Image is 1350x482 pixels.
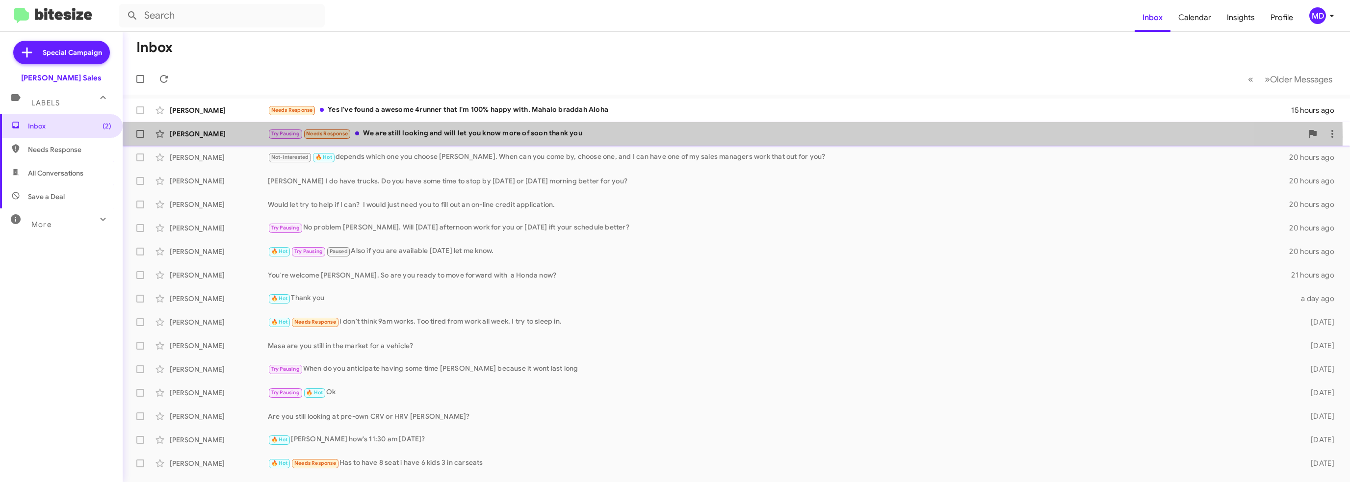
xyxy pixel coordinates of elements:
span: Try Pausing [271,389,300,396]
div: [PERSON_NAME] [170,341,268,351]
div: No problem [PERSON_NAME]. Will [DATE] afternoon work for you or [DATE] ift your schedule better? [268,222,1289,233]
span: More [31,220,52,229]
div: [PERSON_NAME] [170,105,268,115]
span: 🔥 Hot [306,389,323,396]
div: [PERSON_NAME] [170,388,268,398]
span: Try Pausing [294,248,323,254]
div: [PERSON_NAME] [170,176,268,186]
div: [PERSON_NAME] [170,435,268,445]
div: [PERSON_NAME] how's 11:30 am [DATE]? [268,434,1291,445]
div: [DATE] [1291,341,1342,351]
button: Previous [1242,69,1259,89]
input: Search [119,4,325,27]
div: Also if you are available [DATE] let me know. [268,246,1289,257]
div: [DATE] [1291,364,1342,374]
div: MD [1309,7,1326,24]
div: Thank you [268,293,1291,304]
a: Special Campaign [13,41,110,64]
div: When do you anticipate having some time [PERSON_NAME] because it wont last long [268,363,1291,375]
div: [DATE] [1291,388,1342,398]
div: [PERSON_NAME] I do have trucks. Do you have some time to stop by [DATE] or [DATE] morning better ... [268,176,1289,186]
div: [DATE] [1291,458,1342,468]
div: We are still looking and will let you know more of soon thank you [268,128,1303,139]
span: Labels [31,99,60,107]
span: Needs Response [294,319,336,325]
div: I don't think 9am works. Too tired from work all week. I try to sleep in. [268,316,1291,328]
span: 🔥 Hot [271,460,288,466]
span: Paused [330,248,348,254]
div: Has to have 8 seat i have 6 kids 3 in carseats [268,457,1291,469]
a: Insights [1219,3,1263,32]
span: Needs Response [294,460,336,466]
div: Would let try to help if I can? I would just need you to fill out an on-line credit application. [268,200,1289,209]
span: » [1265,73,1270,85]
span: Special Campaign [43,48,102,57]
div: [PERSON_NAME] [170,317,268,327]
span: Older Messages [1270,74,1332,85]
a: Calendar [1170,3,1219,32]
a: Profile [1263,3,1301,32]
span: Try Pausing [271,366,300,372]
span: 🔥 Hot [271,319,288,325]
div: depends which one you choose [PERSON_NAME]. When can you come by, choose one, and I can have one ... [268,152,1289,163]
span: (2) [103,121,111,131]
div: [PERSON_NAME] [170,247,268,256]
span: « [1248,73,1253,85]
a: Inbox [1135,3,1170,32]
div: [PERSON_NAME] Sales [21,73,102,83]
div: 21 hours ago [1291,270,1342,280]
div: 20 hours ago [1289,176,1342,186]
span: 🔥 Hot [271,248,288,254]
div: 20 hours ago [1289,223,1342,233]
span: Inbox [28,121,111,131]
span: Not-Interested [271,154,309,160]
span: Needs Response [271,107,313,113]
div: [PERSON_NAME] [170,294,268,304]
div: 20 hours ago [1289,200,1342,209]
div: [DATE] [1291,317,1342,327]
div: 20 hours ago [1289,152,1342,162]
div: 15 hours ago [1291,105,1342,115]
div: [DATE] [1291,411,1342,421]
span: Try Pausing [271,225,300,231]
div: Masa are you still in the market for a vehicle? [268,341,1291,351]
span: All Conversations [28,168,83,178]
div: [PERSON_NAME] [170,129,268,139]
div: [PERSON_NAME] [170,200,268,209]
div: a day ago [1291,294,1342,304]
div: [PERSON_NAME] [170,223,268,233]
div: [DATE] [1291,435,1342,445]
span: 🔥 Hot [315,154,332,160]
div: [PERSON_NAME] [170,270,268,280]
span: Save a Deal [28,192,65,202]
button: Next [1259,69,1338,89]
nav: Page navigation example [1243,69,1338,89]
div: Ok [268,387,1291,398]
span: 🔥 Hot [271,295,288,302]
div: [PERSON_NAME] [170,152,268,162]
span: 🔥 Hot [271,436,288,443]
div: Yes I've found a awesome 4runner that I'm 100% happy with. Mahalo braddah Aloha [268,104,1291,116]
div: [PERSON_NAME] [170,458,268,468]
span: Try Pausing [271,130,300,137]
h1: Inbox [136,40,173,55]
div: Are you still looking at pre-own CRV or HRV [PERSON_NAME]? [268,411,1291,421]
span: Needs Response [28,145,111,154]
div: [PERSON_NAME] [170,364,268,374]
div: 20 hours ago [1289,247,1342,256]
button: MD [1301,7,1339,24]
span: Needs Response [306,130,348,137]
div: You're welcome [PERSON_NAME]. So are you ready to move forward with a Honda now? [268,270,1291,280]
div: [PERSON_NAME] [170,411,268,421]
